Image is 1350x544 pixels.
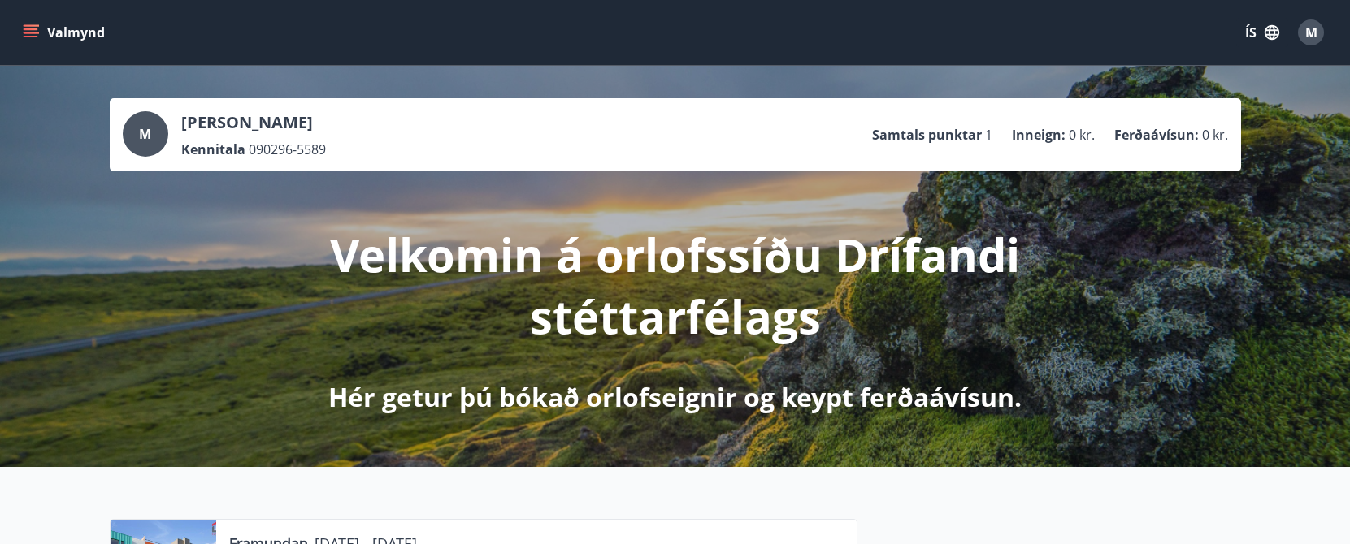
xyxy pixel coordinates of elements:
[1202,126,1228,144] span: 0 kr.
[985,126,992,144] span: 1
[1236,18,1288,47] button: ÍS
[1069,126,1095,144] span: 0 kr.
[181,111,326,134] p: [PERSON_NAME]
[139,125,151,143] span: M
[328,379,1022,415] p: Hér getur þú bókað orlofseignir og keypt ferðaávísun.
[1305,24,1317,41] span: M
[1012,126,1066,144] p: Inneign :
[872,126,982,144] p: Samtals punktar
[1114,126,1199,144] p: Ferðaávísun :
[246,223,1105,347] p: Velkomin á orlofssíðu Drífandi stéttarfélags
[181,140,245,158] p: Kennitala
[1291,13,1330,52] button: M
[20,18,111,47] button: menu
[249,140,326,158] span: 090296-5589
